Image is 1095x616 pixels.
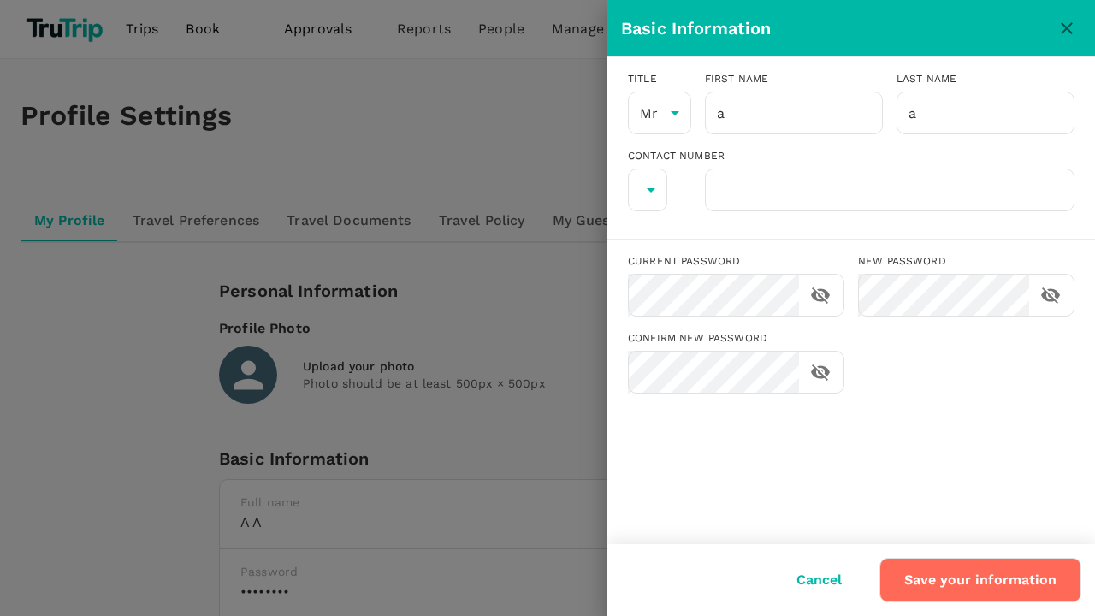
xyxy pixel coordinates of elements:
[806,358,835,387] button: toggle password visibility
[858,253,1074,270] div: New password
[628,92,691,134] div: Mr
[806,281,835,310] button: toggle password visibility
[879,558,1081,602] button: Save your information
[628,148,1074,165] div: Contact Number
[628,253,844,270] div: Current password
[628,169,667,211] div: ​
[628,330,844,347] div: Confirm new password
[621,15,1052,42] div: Basic Information
[628,71,691,88] div: Title
[705,71,883,88] div: First name
[1052,14,1081,43] button: close
[1036,281,1065,310] button: toggle password visibility
[897,71,1074,88] div: Last name
[772,559,866,601] button: Cancel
